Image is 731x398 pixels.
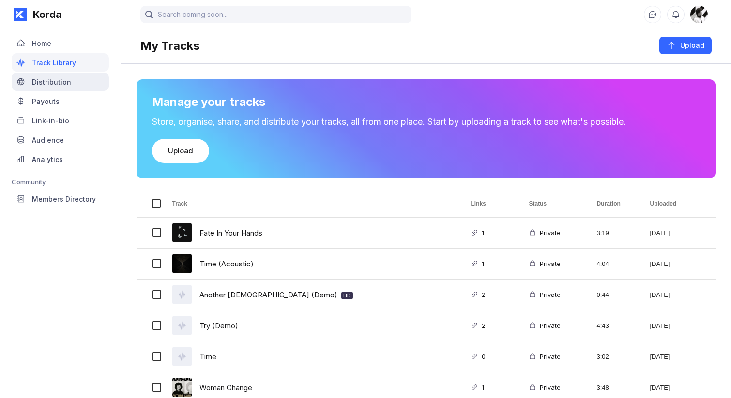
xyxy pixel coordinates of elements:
span: Uploaded [650,200,677,207]
img: 160x160 [690,6,708,23]
div: Private [536,314,561,337]
a: Members Directory [12,190,109,209]
div: Analytics [32,155,63,163]
div: [DATE] [639,249,716,279]
div: Private [536,345,561,368]
div: Korda [27,9,61,20]
a: Payouts [12,92,109,111]
a: Audience [12,131,109,150]
div: 3:19 [585,218,639,248]
div: Private [536,221,561,244]
div: [DATE] [639,218,716,248]
div: Upload [168,146,193,156]
div: Another [DEMOGRAPHIC_DATA] (Demo) [199,283,353,306]
a: Fate In Your Hands [199,221,262,244]
div: 2 [478,314,486,337]
div: [DATE] [639,341,716,372]
span: Status [529,200,547,207]
div: 1 [478,252,484,275]
div: Private [536,252,561,275]
div: Members Directory [32,195,96,203]
div: [DATE] [639,310,716,341]
div: Home [32,39,51,47]
button: Upload [152,139,209,163]
img: cover art [172,223,192,242]
div: 4:04 [585,249,639,279]
a: Analytics [12,150,109,169]
span: Links [471,200,486,207]
div: 4:43 [585,310,639,341]
a: Distribution [12,73,109,92]
div: Mali McCalla [690,6,708,23]
input: Search coming soon... [140,6,411,23]
div: [DATE] [639,280,716,310]
a: Time [199,345,216,368]
div: Payouts [32,97,60,105]
div: Community [12,178,109,186]
div: 3:02 [585,341,639,372]
button: Upload [659,37,712,54]
a: Another [DEMOGRAPHIC_DATA] (Demo) HD [199,283,353,306]
div: 0:44 [585,280,639,310]
div: Manage your tracks [152,95,700,109]
span: Duration [597,200,621,207]
div: Upload [676,41,704,50]
div: 2 [478,283,486,306]
a: Try (Demo) [199,314,238,337]
div: 0 [478,345,486,368]
div: HD [343,292,351,299]
div: Link-in-bio [32,117,69,125]
div: Track Library [32,59,76,67]
div: Private [536,283,561,306]
img: cover art [172,254,192,273]
div: Audience [32,136,64,144]
span: Track [172,200,187,207]
a: Track Library [12,53,109,73]
a: Home [12,34,109,53]
a: Time (Acoustic) [199,252,254,275]
a: Link-in-bio [12,111,109,131]
div: Store, organise, share, and distribute your tracks, all from one place. Start by uploading a trac... [152,117,700,127]
div: 1 [478,221,484,244]
div: Distribution [32,78,71,86]
div: My Tracks [140,39,199,53]
img: cover art [172,378,192,397]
